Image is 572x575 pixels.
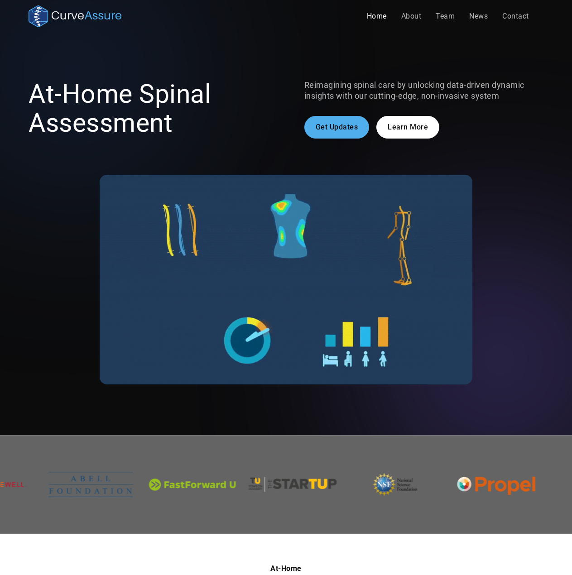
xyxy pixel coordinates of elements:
[428,7,462,25] a: Team
[29,80,268,138] h1: At-Home Spinal Assessment
[304,116,370,139] a: Get Updates
[29,5,121,27] a: home
[394,7,429,25] a: About
[304,80,543,101] p: Reimagining spinal care by unlocking data-driven dynamic insights with our cutting-edge, non-inva...
[376,116,439,139] a: Learn More
[49,472,133,497] img: This is the logo for the Baltimore Abell Foundation
[100,175,472,384] img: A gif showing the CurveAssure system at work. A patient is wearing the non-invasive sensors and t...
[495,7,536,25] a: Contact
[462,7,495,25] a: News
[112,563,460,574] div: At-Home
[360,7,394,25] a: Home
